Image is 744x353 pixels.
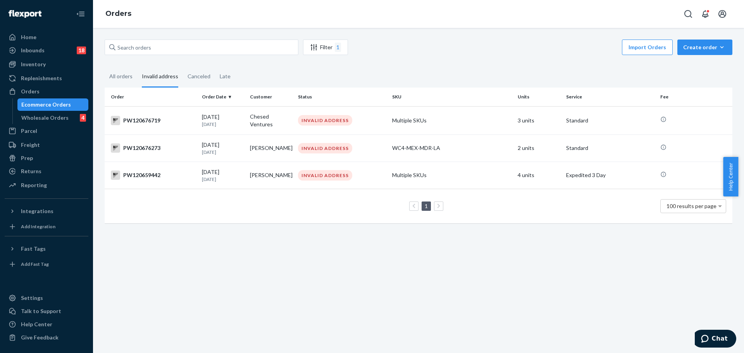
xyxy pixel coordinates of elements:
[723,157,738,196] button: Help Center
[295,88,389,106] th: Status
[111,116,196,125] div: PW120676719
[515,106,563,134] td: 3 units
[5,85,88,98] a: Orders
[21,46,45,54] div: Inbounds
[21,167,41,175] div: Returns
[298,143,352,153] div: INVALID ADDRESS
[9,10,41,18] img: Flexport logo
[202,121,244,127] p: [DATE]
[202,149,244,155] p: [DATE]
[142,66,178,88] div: Invalid address
[21,88,40,95] div: Orders
[199,88,247,106] th: Order Date
[80,114,86,122] div: 4
[99,3,138,25] ol: breadcrumbs
[21,294,43,302] div: Settings
[5,72,88,84] a: Replenishments
[389,106,515,134] td: Multiple SKUs
[21,114,69,122] div: Wholesale Orders
[715,6,730,22] button: Open account menu
[109,66,133,86] div: All orders
[389,88,515,106] th: SKU
[680,6,696,22] button: Open Search Box
[5,292,88,304] a: Settings
[515,88,563,106] th: Units
[21,141,40,149] div: Freight
[303,43,348,52] div: Filter
[21,320,52,328] div: Help Center
[21,101,71,108] div: Ecommerce Orders
[298,115,352,126] div: INVALID ADDRESS
[105,40,298,55] input: Search orders
[566,144,654,152] p: Standard
[105,88,199,106] th: Order
[17,98,89,111] a: Ecommerce Orders
[5,305,88,317] button: Talk to Support
[335,43,341,52] div: 1
[5,318,88,331] a: Help Center
[17,112,89,124] a: Wholesale Orders4
[389,162,515,189] td: Multiple SKUs
[220,66,231,86] div: Late
[77,46,86,54] div: 18
[202,113,244,127] div: [DATE]
[250,93,292,100] div: Customer
[5,44,88,57] a: Inbounds18
[21,307,61,315] div: Talk to Support
[622,40,673,55] button: Import Orders
[566,171,654,179] p: Expedited 3 Day
[21,181,47,189] div: Reporting
[423,203,429,209] a: Page 1 is your current page
[5,205,88,217] button: Integrations
[21,154,33,162] div: Prep
[657,88,732,106] th: Fee
[247,106,295,134] td: Chesed Ventures
[677,40,732,55] button: Create order
[5,152,88,164] a: Prep
[695,330,736,349] iframe: Opens a widget where you can chat to one of our agents
[5,179,88,191] a: Reporting
[5,220,88,233] a: Add Integration
[392,144,511,152] div: WC4-MEX-MDR-LA
[515,162,563,189] td: 4 units
[21,261,49,267] div: Add Fast Tag
[105,9,131,18] a: Orders
[5,31,88,43] a: Home
[697,6,713,22] button: Open notifications
[5,139,88,151] a: Freight
[5,331,88,344] button: Give Feedback
[21,74,62,82] div: Replenishments
[298,170,352,181] div: INVALID ADDRESS
[202,141,244,155] div: [DATE]
[21,127,37,135] div: Parcel
[202,176,244,183] p: [DATE]
[21,33,36,41] div: Home
[21,245,46,253] div: Fast Tags
[303,40,348,55] button: Filter
[21,223,55,230] div: Add Integration
[202,168,244,183] div: [DATE]
[566,117,654,124] p: Standard
[666,203,716,209] span: 100 results per page
[5,165,88,177] a: Returns
[111,170,196,180] div: PW120659442
[188,66,210,86] div: Canceled
[5,58,88,71] a: Inventory
[5,258,88,270] a: Add Fast Tag
[515,134,563,162] td: 2 units
[21,207,53,215] div: Integrations
[111,143,196,153] div: PW120676273
[5,125,88,137] a: Parcel
[683,43,727,51] div: Create order
[247,162,295,189] td: [PERSON_NAME]
[563,88,657,106] th: Service
[5,243,88,255] button: Fast Tags
[73,6,88,22] button: Close Navigation
[247,134,295,162] td: [PERSON_NAME]
[21,60,46,68] div: Inventory
[21,334,59,341] div: Give Feedback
